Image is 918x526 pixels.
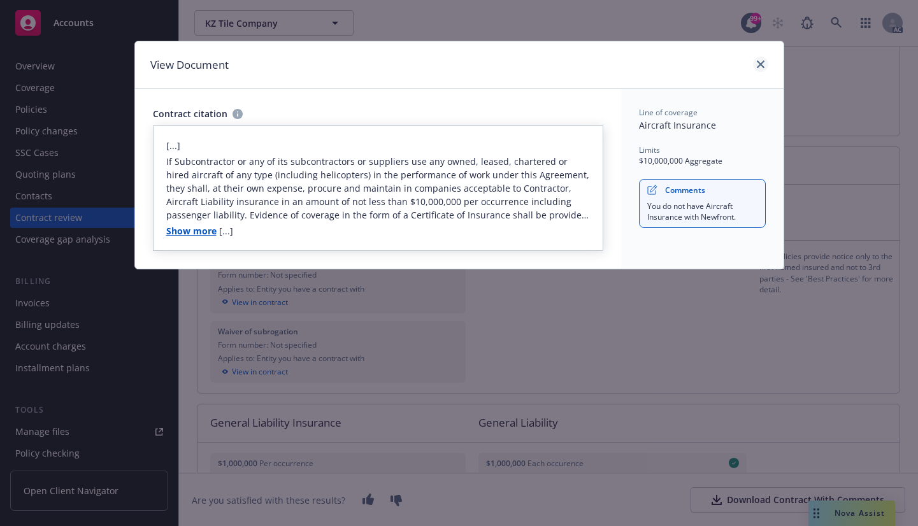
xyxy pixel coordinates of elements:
[166,225,217,237] a: Show more
[753,57,768,72] a: close
[665,185,705,195] div: Comments
[647,201,757,222] div: You do not have Aircraft Insurance with Newfront.
[153,125,604,251] div: [...] [...]
[153,107,604,120] div: Contract citation
[150,57,229,73] h1: View Document
[166,155,591,222] p: If Subcontractor or any of its subcontractors or suppliers use any owned, leased, chartered or hi...
[639,107,766,118] div: Line of coverage
[639,145,766,155] div: Limits
[639,118,766,132] div: Aircraft Insurance
[639,155,766,166] div: $10,000,000 Aggregate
